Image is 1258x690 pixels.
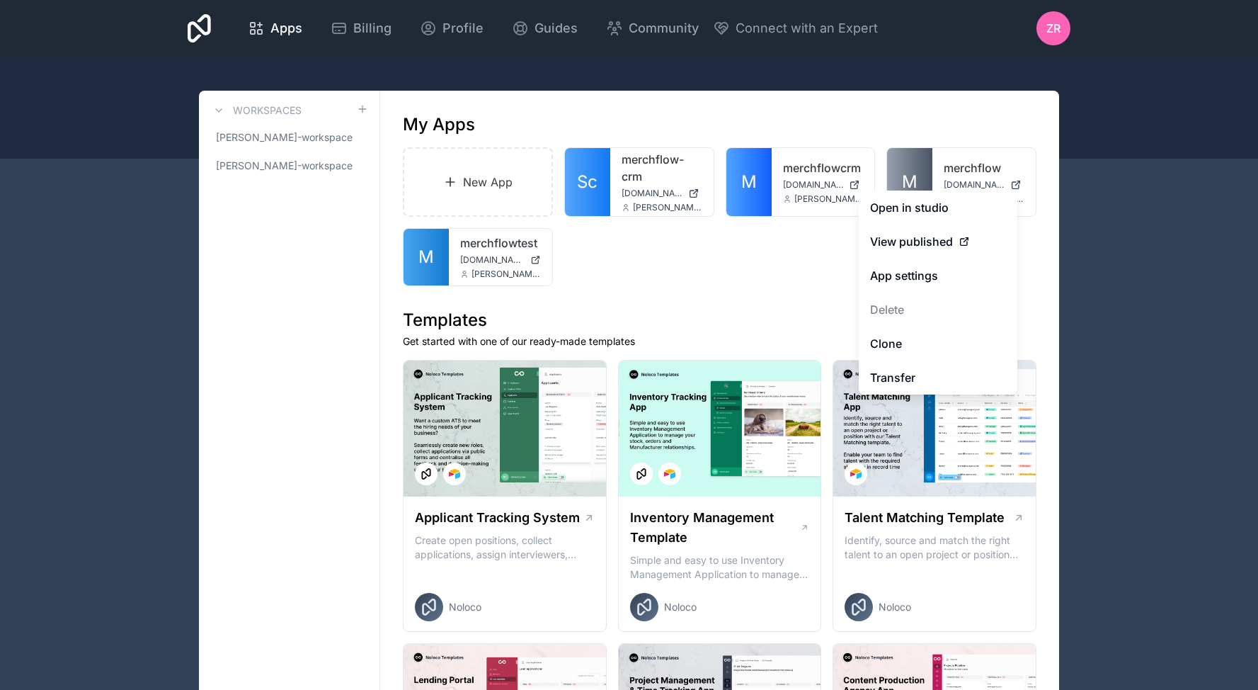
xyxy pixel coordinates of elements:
[944,179,1024,191] a: [DOMAIN_NAME]
[595,13,710,44] a: Community
[736,18,878,38] span: Connect with an Expert
[449,600,481,614] span: Noloco
[415,508,580,528] h1: Applicant Tracking System
[622,188,682,199] span: [DOMAIN_NAME]
[622,151,702,185] a: merchflow-crm
[664,468,675,480] img: Airtable Logo
[944,179,1005,191] span: [DOMAIN_NAME]
[845,533,1024,562] p: Identify, source and match the right talent to an open project or position with our Talent Matchi...
[741,171,757,193] span: M
[622,188,702,199] a: [DOMAIN_NAME]
[633,202,702,213] span: [PERSON_NAME][EMAIL_ADDRESS][PERSON_NAME][DOMAIN_NAME]
[210,125,368,150] a: [PERSON_NAME]-workspace
[442,18,484,38] span: Profile
[713,18,878,38] button: Connect with an Expert
[403,113,475,136] h1: My Apps
[629,18,699,38] span: Community
[408,13,495,44] a: Profile
[415,533,595,562] p: Create open positions, collect applications, assign interviewers, centralise candidate feedback a...
[403,309,1036,332] h1: Templates
[902,171,917,193] span: M
[404,229,449,285] a: M
[630,553,810,582] p: Simple and easy to use Inventory Management Application to manage your stock, orders and Manufact...
[403,334,1036,349] p: Get started with one of our ready-made templates
[887,148,932,216] a: M
[418,246,434,268] span: M
[783,159,864,176] a: merchflowcrm
[471,268,541,280] span: [PERSON_NAME][EMAIL_ADDRESS][DOMAIN_NAME]
[859,327,1017,361] a: Clone
[630,508,800,548] h1: Inventory Management Template
[845,508,1005,528] h1: Talent Matching Template
[870,233,953,250] span: View published
[236,13,314,44] a: Apps
[270,18,302,38] span: Apps
[460,254,525,266] span: [DOMAIN_NAME]
[534,18,578,38] span: Guides
[501,13,589,44] a: Guides
[859,225,1017,259] a: View published
[879,600,911,614] span: Noloco
[726,148,772,216] a: M
[794,193,864,205] span: [PERSON_NAME][EMAIL_ADDRESS][PERSON_NAME][DOMAIN_NAME]
[403,147,553,217] a: New App
[944,159,1024,176] a: merchflow
[664,600,697,614] span: Noloco
[859,361,1017,395] a: Transfer
[1046,20,1060,37] span: ZR
[319,13,403,44] a: Billing
[859,191,1017,225] a: Open in studio
[783,179,844,191] span: [DOMAIN_NAME]
[460,254,541,266] a: [DOMAIN_NAME]
[353,18,391,38] span: Billing
[210,102,302,119] a: Workspaces
[460,234,541,251] a: merchflowtest
[850,468,862,480] img: Airtable Logo
[565,148,610,216] a: Sc
[210,153,368,179] a: [PERSON_NAME]-workspace
[859,293,1017,327] button: Delete
[216,159,353,173] span: [PERSON_NAME]-workspace
[233,103,302,118] h3: Workspaces
[783,179,864,191] a: [DOMAIN_NAME]
[216,130,353,145] span: [PERSON_NAME]-workspace
[577,171,597,193] span: Sc
[859,259,1017,293] a: App settings
[449,468,460,480] img: Airtable Logo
